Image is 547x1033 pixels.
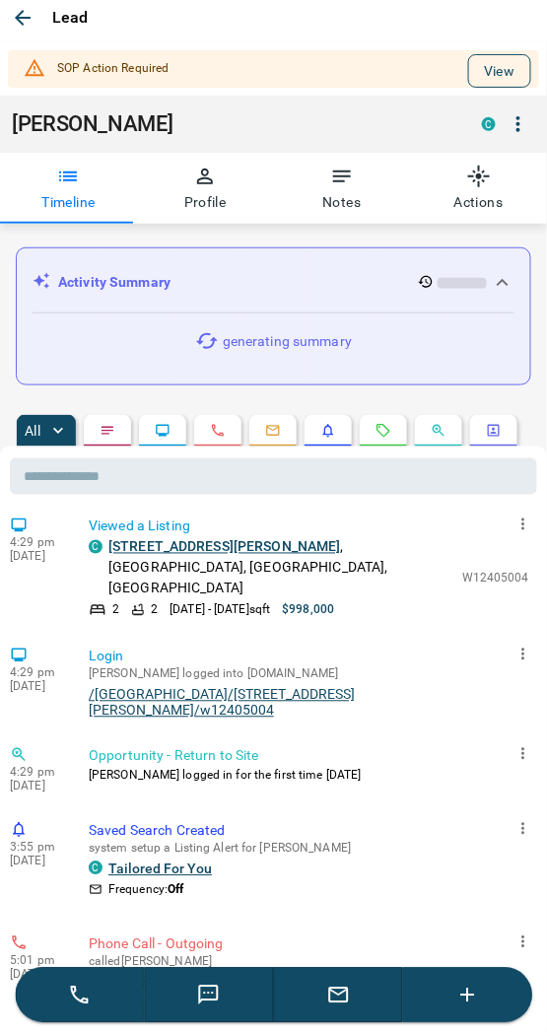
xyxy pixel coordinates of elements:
svg: Listing Alerts [320,423,336,439]
p: Login [89,647,529,667]
p: [DATE] [10,855,69,868]
div: condos.ca [89,540,103,554]
p: 5:01 pm [10,954,69,968]
svg: Lead Browsing Activity [155,423,171,439]
p: 2 [151,601,158,619]
p: 2 [112,601,119,619]
p: $998,000 [282,601,334,619]
p: W12405004 [462,570,529,587]
a: [STREET_ADDRESS][PERSON_NAME] [108,539,341,555]
p: Opportunity - Return to Site [89,746,529,767]
div: Activity Summary [33,264,514,301]
p: Lead [52,6,89,30]
p: [PERSON_NAME] logged into [DOMAIN_NAME] [89,667,529,681]
svg: Requests [376,423,391,439]
svg: Calls [210,423,226,439]
svg: Notes [100,423,115,439]
svg: Emails [265,423,281,439]
a: Tailored For You [108,861,212,877]
p: Viewed a Listing [89,516,529,537]
div: condos.ca [482,117,496,131]
strong: Off [168,883,183,897]
h1: [PERSON_NAME] [12,111,452,137]
div: condos.ca [89,861,103,875]
p: [DATE] [10,968,69,982]
p: [DATE] [10,550,69,564]
p: , [GEOGRAPHIC_DATA], [GEOGRAPHIC_DATA], [GEOGRAPHIC_DATA] [108,537,452,599]
svg: Agent Actions [486,423,502,439]
p: system setup a Listing Alert for [PERSON_NAME] [89,842,529,856]
button: Profile [137,153,274,224]
p: Activity Summary [58,272,171,293]
p: All [25,424,40,438]
p: generating summary [223,331,352,352]
p: [PERSON_NAME] logged in for the first time [DATE] [89,767,529,785]
p: Saved Search Created [89,821,529,842]
p: 4:29 pm [10,536,69,550]
div: SOP Action Required [57,50,169,88]
p: 3:55 pm [10,841,69,855]
p: Frequency: [108,881,183,899]
p: called [PERSON_NAME] [89,955,529,969]
p: [DATE] [10,680,69,694]
a: /[GEOGRAPHIC_DATA]/[STREET_ADDRESS][PERSON_NAME]/w12405004 [89,687,529,719]
svg: Opportunities [431,423,446,439]
p: 4:29 pm [10,666,69,680]
p: 4:29 pm [10,766,69,780]
p: Phone Call - Outgoing [89,934,529,955]
p: [DATE] - [DATE] sqft [170,601,270,619]
button: View [468,54,531,88]
button: Actions [410,153,547,224]
button: Notes [274,153,411,224]
p: [DATE] [10,780,69,793]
